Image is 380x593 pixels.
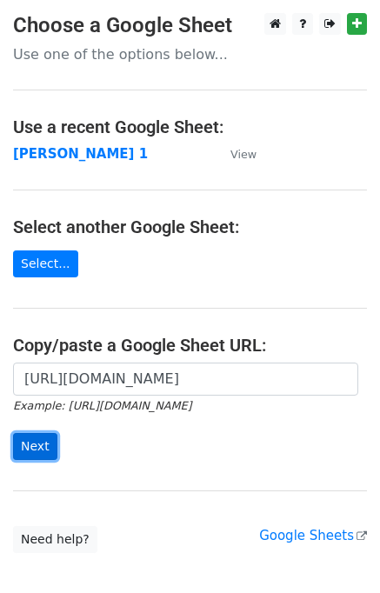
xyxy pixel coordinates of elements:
h3: Choose a Google Sheet [13,13,367,38]
input: Paste your Google Sheet URL here [13,363,358,396]
a: Select... [13,250,78,277]
a: Google Sheets [259,528,367,543]
small: Example: [URL][DOMAIN_NAME] [13,399,191,412]
a: Need help? [13,526,97,553]
h4: Use a recent Google Sheet: [13,117,367,137]
p: Use one of the options below... [13,45,367,63]
h4: Copy/paste a Google Sheet URL: [13,335,367,356]
a: [PERSON_NAME] 1 [13,146,148,162]
input: Next [13,433,57,460]
a: View [213,146,257,162]
h4: Select another Google Sheet: [13,217,367,237]
small: View [230,148,257,161]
